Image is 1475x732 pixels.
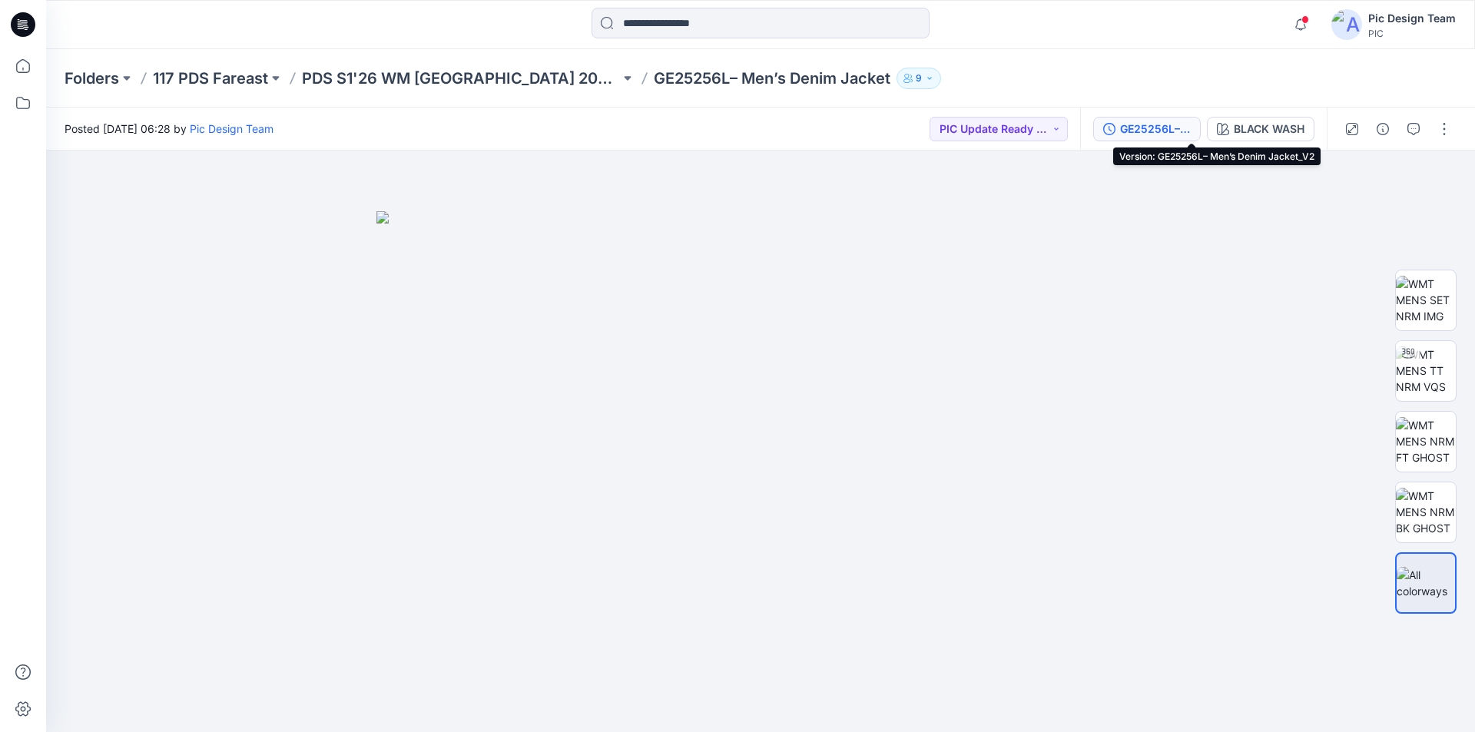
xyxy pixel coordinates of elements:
[65,68,119,89] a: Folders
[1331,9,1362,40] img: avatar
[1234,121,1304,137] div: BLACK WASH
[1371,117,1395,141] button: Details
[190,122,273,135] a: Pic Design Team
[1396,417,1456,465] img: WMT MENS NRM FT GHOST
[1368,28,1456,39] div: PIC
[1368,9,1456,28] div: Pic Design Team
[153,68,268,89] a: 117 PDS Fareast
[654,68,890,89] p: GE25256L– Men’s Denim Jacket
[1396,488,1456,536] img: WMT MENS NRM BK GHOST
[897,68,941,89] button: 9
[1120,121,1191,137] div: GE25256L– Men’s Denim Jacket_V2
[1396,346,1456,395] img: WMT MENS TT NRM VQS
[1207,117,1314,141] button: BLACK WASH
[302,68,620,89] a: PDS S1'26 WM [GEOGRAPHIC_DATA] 20250522_117_GC
[65,121,273,137] span: Posted [DATE] 06:28 by
[1093,117,1201,141] button: GE25256L– Men’s Denim Jacket_V2
[1397,567,1455,599] img: All colorways
[1396,276,1456,324] img: WMT MENS SET NRM IMG
[916,70,922,87] p: 9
